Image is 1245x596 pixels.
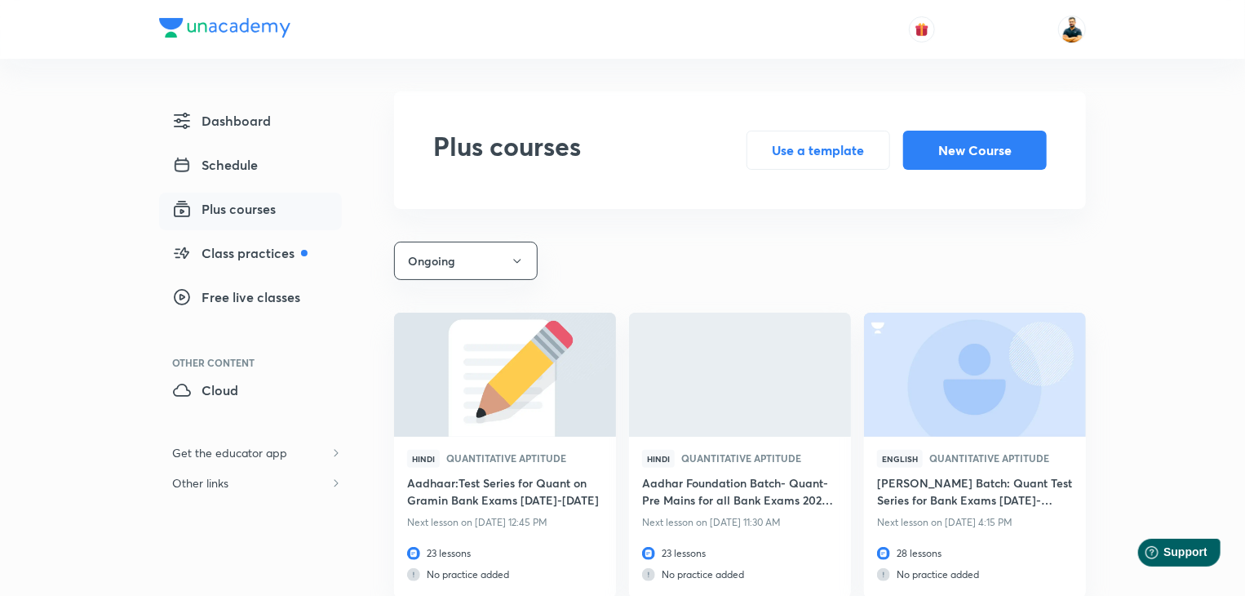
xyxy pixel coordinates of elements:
a: Plus courses [159,193,342,230]
a: Company Logo [159,18,290,42]
button: Use a template [747,131,890,170]
button: avatar [909,16,935,42]
p: Next lesson on [DATE] 11:30 AM [642,512,838,533]
img: practice [407,568,420,581]
img: Thumbnail [862,311,1088,438]
a: Class practices [159,237,342,274]
img: avatar [915,22,929,37]
a: Thumbnail [864,313,1086,437]
span: Hindi [642,450,675,468]
img: lesson [407,547,420,560]
img: lesson [877,547,890,560]
span: Plus courses [172,199,276,219]
button: Ongoing [394,242,538,280]
img: practice [642,568,655,581]
a: Schedule [159,149,342,186]
span: Class practices [172,243,308,263]
span: English [877,450,923,468]
a: Thumbnail [394,313,616,437]
p: No practice added [877,564,1073,585]
span: Quantitative Aptitude [446,453,573,463]
a: Thumbnail [629,313,851,437]
a: Quantitative Aptitude [440,453,566,465]
a: Aadhaar:Test Series for Quant on Gramin Bank Exams [DATE]-[DATE] [407,474,603,512]
span: Quantitative Aptitude [681,453,808,463]
span: Dashboard [172,111,271,131]
span: Schedule [172,155,258,175]
img: Thumbnail [627,311,853,438]
a: Aadhar Foundation Batch- Quant- Pre Mains for all Bank Exams 2025-26 [642,474,838,512]
div: Other Content [172,358,342,367]
img: Company Logo [159,18,290,38]
img: practice [877,568,890,581]
a: Quantitative Aptitude [923,453,1049,465]
span: Free live classes [172,287,300,307]
button: New Course [903,131,1047,170]
span: Cloud [172,380,238,400]
p: No practice added [642,564,838,585]
p: Next lesson on [DATE] 12:45 PM [407,512,603,533]
h6: Get the educator app [159,438,300,468]
span: Hindi [407,450,440,468]
a: Free live classes [159,281,342,318]
a: Dashboard [159,105,342,142]
p: 23 lessons [642,543,838,564]
h6: Other links [159,468,241,498]
span: Quantitative Aptitude [929,453,1056,463]
h2: Plus courses [433,131,581,170]
p: 23 lessons [407,543,603,564]
a: [PERSON_NAME] Batch: Quant Test Series for Bank Exams [DATE]-[DATE] [877,474,1073,512]
a: Cloud [159,374,342,411]
p: Next lesson on [DATE] 4:15 PM [877,512,1073,533]
p: 28 lessons [877,543,1073,564]
iframe: Help widget launcher [1100,532,1227,578]
img: Thumbnail [392,311,618,438]
img: Sumit Kumar Verma [1058,16,1086,43]
img: lesson [642,547,655,560]
a: Quantitative Aptitude [675,453,801,465]
p: No practice added [407,564,603,585]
